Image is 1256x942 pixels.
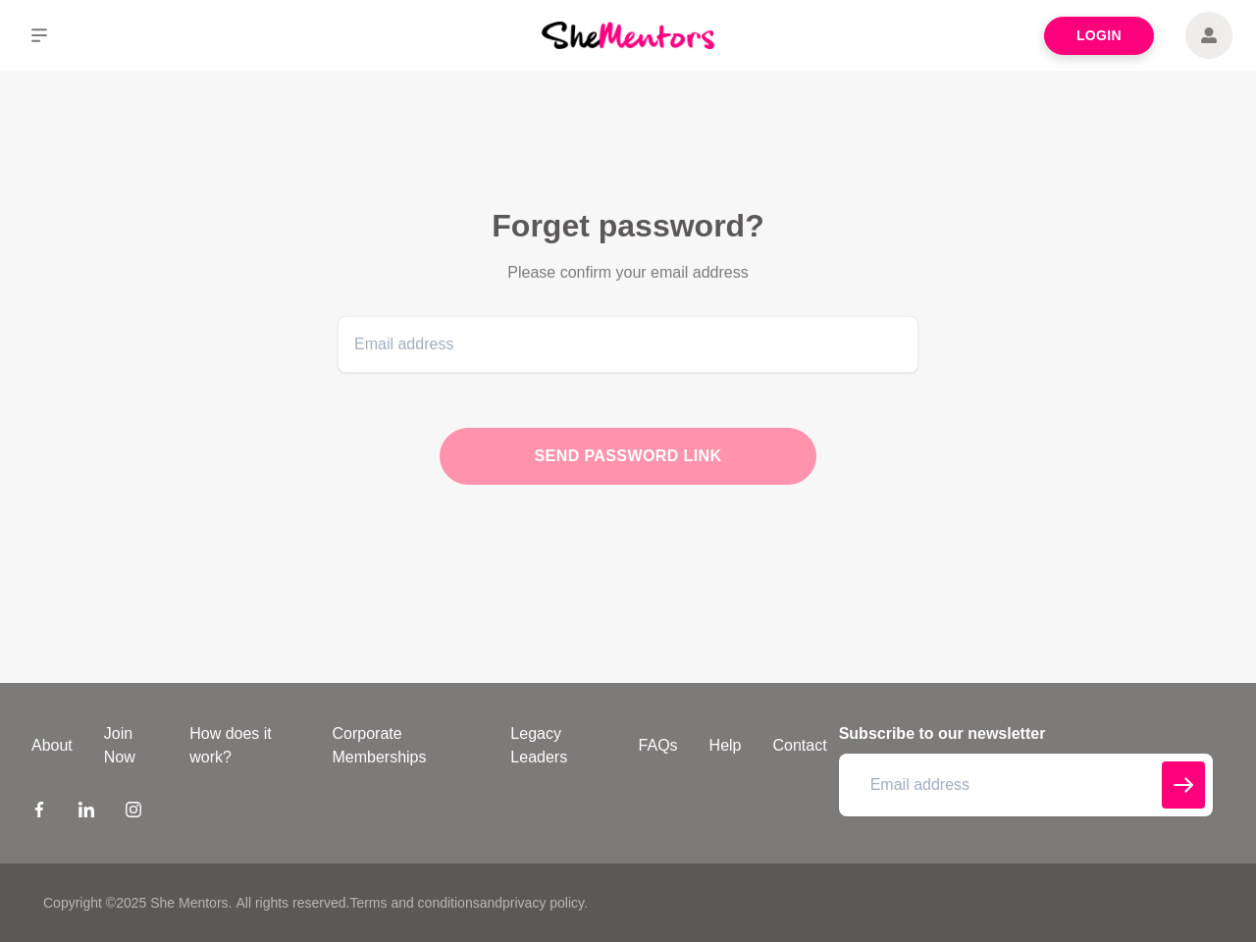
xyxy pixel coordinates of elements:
[839,722,1213,746] h4: Subscribe to our newsletter
[542,22,714,48] img: She Mentors Logo
[126,801,141,824] a: Instagram
[495,722,622,769] a: Legacy Leaders
[338,206,918,245] h2: Forget password?
[694,734,758,758] a: Help
[31,801,47,824] a: Facebook
[338,316,918,373] input: Email address
[623,734,694,758] a: FAQs
[316,722,495,769] a: Corporate Memberships
[235,893,587,914] p: All rights reserved. and .
[88,722,174,769] a: Join Now
[440,261,816,285] p: Please confirm your email address
[16,734,88,758] a: About
[78,801,94,824] a: LinkedIn
[43,893,232,914] p: Copyright © 2025 She Mentors .
[1044,17,1154,55] a: Login
[502,895,584,911] a: privacy policy
[758,734,843,758] a: Contact
[174,722,316,769] a: How does it work?
[839,754,1213,816] input: Email address
[349,895,479,911] a: Terms and conditions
